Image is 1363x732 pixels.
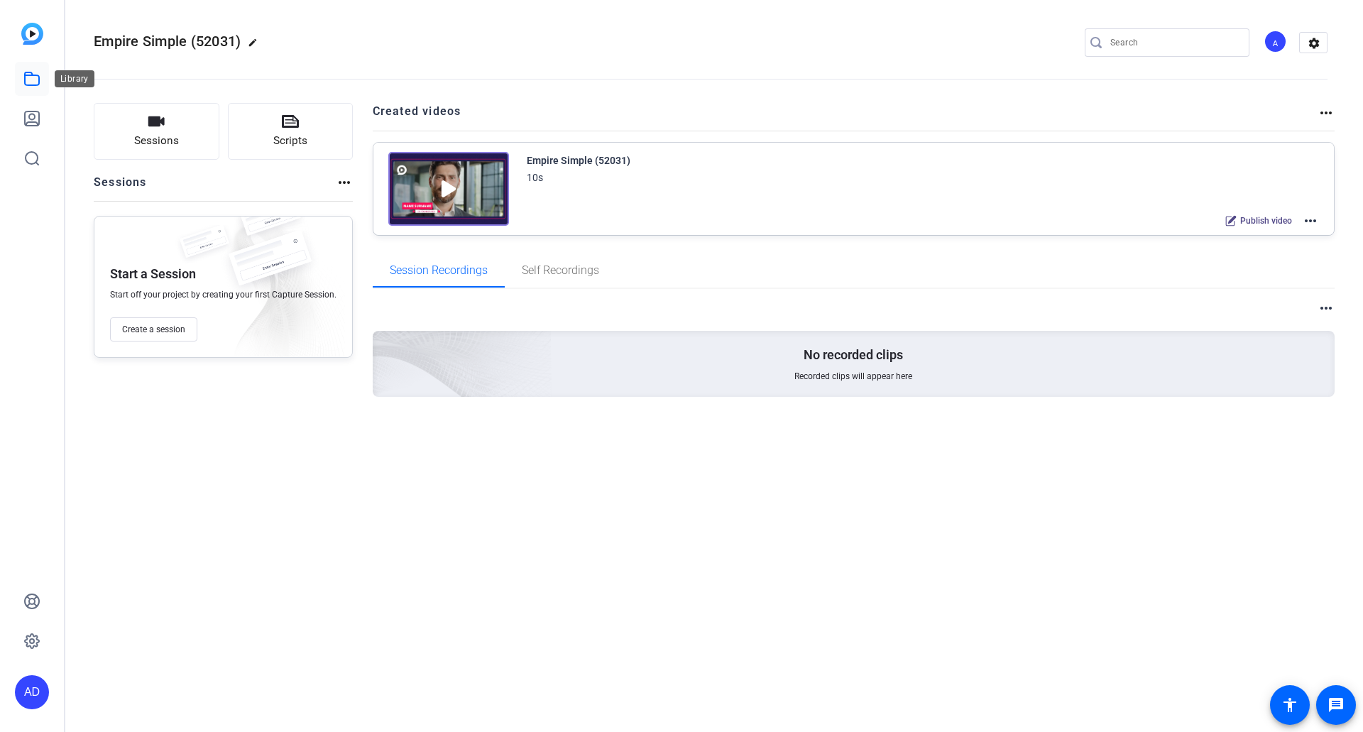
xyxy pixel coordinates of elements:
[55,70,94,87] div: Library
[110,289,336,300] span: Start off your project by creating your first Capture Session.
[527,169,543,186] div: 10s
[1318,300,1335,317] mat-icon: more_horiz
[94,33,241,50] span: Empire Simple (52031)
[1110,34,1238,51] input: Search
[373,103,1318,131] h2: Created videos
[122,324,185,335] span: Create a session
[110,317,197,342] button: Create a session
[388,152,509,226] img: Creator Project Thumbnail
[527,152,630,169] div: Empire Simple (52031)
[794,371,912,382] span: Recorded clips will appear here
[1264,30,1287,53] div: A
[273,133,307,149] span: Scripts
[1240,215,1292,226] span: Publish video
[231,195,309,247] img: fake-session.png
[248,38,265,55] mat-icon: edit
[94,174,147,201] h2: Sessions
[110,266,196,283] p: Start a Session
[207,212,345,364] img: embarkstudio-empty-session.png
[804,346,903,364] p: No recorded clips
[173,225,236,267] img: fake-session.png
[94,103,219,160] button: Sessions
[1300,33,1328,54] mat-icon: settings
[1281,697,1298,714] mat-icon: accessibility
[1302,212,1319,229] mat-icon: more_horiz
[336,174,353,191] mat-icon: more_horiz
[522,265,599,276] span: Self Recordings
[1318,104,1335,121] mat-icon: more_horiz
[21,23,43,45] img: blue-gradient.svg
[134,133,179,149] span: Sessions
[228,103,354,160] button: Scripts
[217,231,323,301] img: fake-session.png
[390,265,488,276] span: Session Recordings
[15,675,49,709] div: AD
[1264,30,1288,55] ngx-avatar: Ashley DiFusco
[214,191,552,499] img: embarkstudio-empty-session.png
[1328,697,1345,714] mat-icon: message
